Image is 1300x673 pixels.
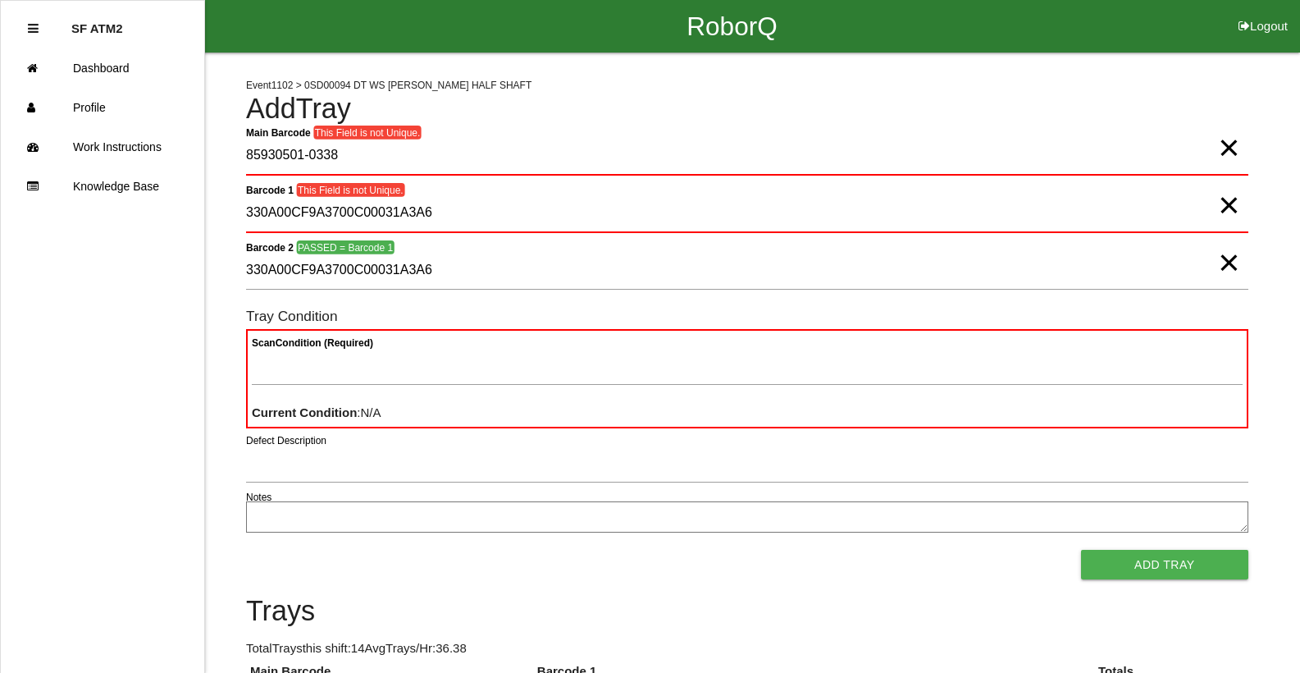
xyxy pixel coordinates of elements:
[1,88,204,127] a: Profile
[296,240,394,254] span: PASSED = Barcode 1
[246,309,1248,324] h6: Tray Condition
[1218,230,1239,263] span: Clear Input
[246,639,1248,658] p: Total Trays this shift: 14 Avg Trays /Hr: 36.38
[296,183,404,197] span: This Field is not Unique.
[246,126,311,138] b: Main Barcode
[246,433,326,448] label: Defect Description
[252,337,373,349] b: Scan Condition (Required)
[246,490,271,505] label: Notes
[246,94,1248,125] h4: Add Tray
[1,48,204,88] a: Dashboard
[246,80,531,91] span: Event 1102 > 0SD00094 DT WS [PERSON_NAME] HALF SHAFT
[71,9,123,35] p: SF ATM2
[1218,172,1239,205] span: Clear Input
[246,596,1248,627] h4: Trays
[313,126,422,140] span: This Field is not Unique.
[28,9,39,48] div: Close
[1218,115,1239,148] span: Clear Input
[246,184,294,195] b: Barcode 1
[246,241,294,253] b: Barcode 2
[252,405,381,419] span: : N/A
[1,127,204,167] a: Work Instructions
[1081,550,1248,579] button: Add Tray
[246,137,1248,176] input: Required
[252,405,357,419] b: Current Condition
[1,167,204,206] a: Knowledge Base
